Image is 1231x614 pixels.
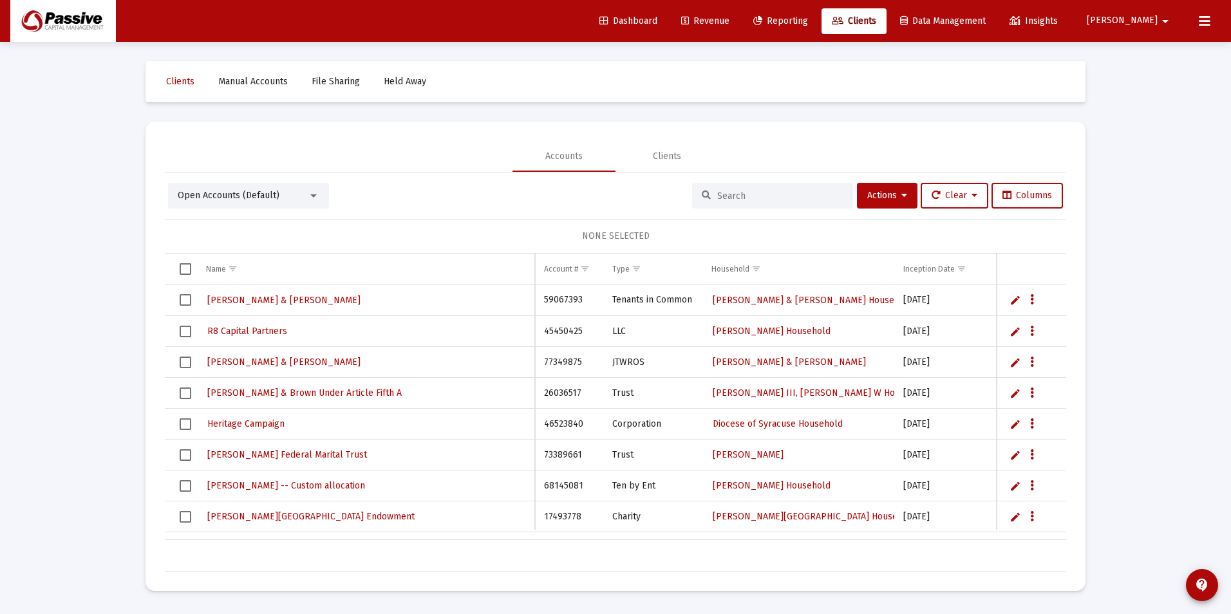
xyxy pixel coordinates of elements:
[206,476,366,495] a: [PERSON_NAME] -- Custom allocation
[900,15,986,26] span: Data Management
[197,254,535,284] td: Column Name
[228,264,238,274] span: Show filter options for column 'Name'
[713,480,831,491] span: [PERSON_NAME] Household
[711,507,917,526] a: [PERSON_NAME][GEOGRAPHIC_DATA] Household
[992,254,1187,284] td: Column Balance
[867,190,907,201] span: Actions
[603,409,702,440] td: Corporation
[932,190,977,201] span: Clear
[206,322,288,340] a: R8 Capital Partners
[612,264,630,274] div: Type
[1071,8,1189,33] button: [PERSON_NAME]
[206,384,403,402] a: [PERSON_NAME] & Brown Under Article Fifth A
[156,69,205,95] a: Clients
[713,418,843,429] span: Diocese of Syracuse Household
[1010,326,1021,337] a: Edit
[894,440,992,470] td: [DATE]
[713,387,928,398] span: [PERSON_NAME] III, [PERSON_NAME] W Household
[894,501,992,532] td: [DATE]
[207,326,287,337] span: R8 Capital Partners
[603,440,702,470] td: Trust
[535,254,603,284] td: Column Account #
[207,387,402,398] span: [PERSON_NAME] & Brown Under Article Fifth A
[1010,15,1058,26] span: Insights
[857,183,917,209] button: Actions
[1010,480,1021,492] a: Edit
[180,263,191,275] div: Select all
[894,409,992,440] td: [DATE]
[180,511,191,523] div: Select row
[713,357,866,367] span: [PERSON_NAME] & [PERSON_NAME]
[992,378,1187,409] td: $26,385,936.32
[603,532,702,563] td: JTWROS
[603,347,702,378] td: JTWROS
[535,501,603,532] td: 17493778
[991,183,1063,209] button: Columns
[544,264,578,274] div: Account #
[894,316,992,347] td: [DATE]
[384,76,426,87] span: Held Away
[992,440,1187,470] td: $18,551,020.98
[603,316,702,347] td: LLC
[206,291,362,310] a: [PERSON_NAME] & [PERSON_NAME]
[1010,387,1021,399] a: Edit
[312,76,360,87] span: File Sharing
[671,8,740,34] a: Revenue
[713,511,916,522] span: [PERSON_NAME][GEOGRAPHIC_DATA] Household
[713,326,831,337] span: [PERSON_NAME] Household
[180,387,191,399] div: Select row
[178,190,279,201] span: Open Accounts (Default)
[535,409,603,440] td: 46523840
[1010,449,1021,461] a: Edit
[1087,15,1158,26] span: [PERSON_NAME]
[702,254,894,284] td: Column Household
[711,353,867,371] a: [PERSON_NAME] & [PERSON_NAME]
[580,264,590,274] span: Show filter options for column 'Account #'
[207,357,361,367] span: [PERSON_NAME] & [PERSON_NAME]
[603,285,702,316] td: Tenants in Common
[711,264,749,274] div: Household
[207,449,367,460] span: [PERSON_NAME] Federal Marital Trust
[535,316,603,347] td: 45450425
[743,8,818,34] a: Reporting
[603,501,702,532] td: Charity
[751,264,761,274] span: Show filter options for column 'Household'
[207,418,285,429] span: Heritage Campaign
[599,15,657,26] span: Dashboard
[180,326,191,337] div: Select row
[681,15,729,26] span: Revenue
[894,254,992,284] td: Column Inception Date
[1010,294,1021,306] a: Edit
[992,532,1187,563] td: $14,367,292.26
[992,470,1187,501] td: $16,322,966.20
[903,264,955,274] div: Inception Date
[1010,418,1021,430] a: Edit
[711,414,844,433] a: Diocese of Syracuse Household
[207,295,361,306] span: [PERSON_NAME] & [PERSON_NAME]
[165,254,1066,572] div: Data grid
[921,183,988,209] button: Clear
[207,511,415,522] span: [PERSON_NAME][GEOGRAPHIC_DATA] Endowment
[753,15,808,26] span: Reporting
[992,347,1187,378] td: $31,764,539.94
[957,264,966,274] span: Show filter options for column 'Inception Date'
[894,532,992,563] td: [DATE]
[711,476,832,495] a: [PERSON_NAME] Household
[1010,511,1021,523] a: Edit
[653,150,681,163] div: Clients
[20,8,106,34] img: Dashboard
[208,69,298,95] a: Manual Accounts
[894,285,992,316] td: [DATE]
[603,470,702,501] td: Ten by Ent
[166,76,194,87] span: Clients
[890,8,996,34] a: Data Management
[206,353,362,371] a: [PERSON_NAME] & [PERSON_NAME]
[992,285,1187,316] td: $130,167,815.86
[545,150,583,163] div: Accounts
[711,291,914,310] a: [PERSON_NAME] & [PERSON_NAME] Household
[632,264,641,274] span: Show filter options for column 'Type'
[1194,577,1210,593] mat-icon: contact_support
[206,264,226,274] div: Name
[711,445,785,464] a: [PERSON_NAME]
[535,378,603,409] td: 26036517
